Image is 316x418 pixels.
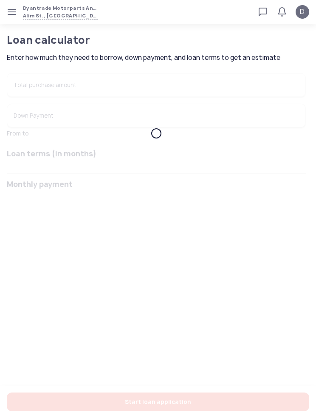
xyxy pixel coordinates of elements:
button: D [296,5,309,19]
button: Dyantrade Motorparts And Accessories KidapawanAlim St., [GEOGRAPHIC_DATA], [GEOGRAPHIC_DATA], [GE... [23,4,98,20]
h1: Loan calculator [7,34,258,46]
span: Alim St., [GEOGRAPHIC_DATA], [GEOGRAPHIC_DATA], [GEOGRAPHIC_DATA], [GEOGRAPHIC_DATA], PHL [23,12,98,20]
span: Dyantrade Motorparts And Accessories Kidapawan [23,4,98,12]
span: Enter how much they need to borrow, down payment, and loan terms to get an estimate [7,53,309,63]
span: D [300,7,305,17]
